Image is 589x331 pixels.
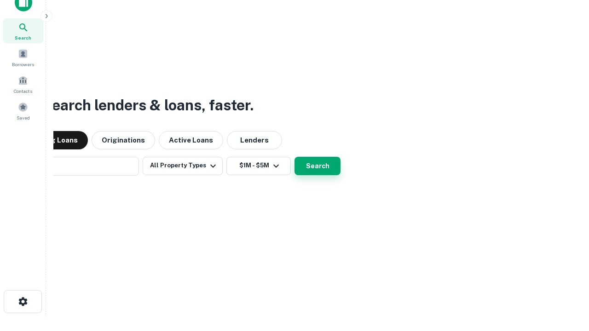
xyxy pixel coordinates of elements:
[3,72,43,97] a: Contacts
[143,157,223,175] button: All Property Types
[227,131,282,149] button: Lenders
[294,157,341,175] button: Search
[15,34,31,41] span: Search
[12,61,34,68] span: Borrowers
[3,18,43,43] a: Search
[14,87,32,95] span: Contacts
[159,131,223,149] button: Active Loans
[543,228,589,272] iframe: Chat Widget
[3,45,43,70] a: Borrowers
[17,114,30,121] span: Saved
[92,131,155,149] button: Originations
[42,94,254,116] h3: Search lenders & loans, faster.
[226,157,291,175] button: $1M - $5M
[3,98,43,123] a: Saved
